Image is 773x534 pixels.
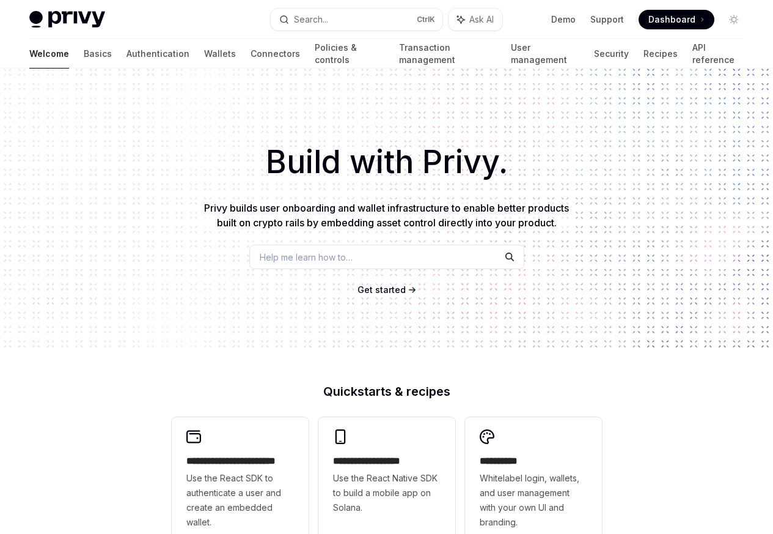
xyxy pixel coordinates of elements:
a: API reference [692,39,744,69]
a: Wallets [204,39,236,69]
a: Transaction management [399,39,496,69]
h2: Quickstarts & recipes [172,385,602,398]
div: Search... [294,12,328,27]
a: Basics [84,39,112,69]
button: Search...CtrlK [271,9,442,31]
button: Ask AI [449,9,502,31]
a: Support [590,13,624,26]
a: User management [511,39,580,69]
span: Dashboard [648,13,695,26]
a: Dashboard [639,10,714,29]
button: Toggle dark mode [724,10,744,29]
a: Demo [551,13,576,26]
span: Ask AI [469,13,494,26]
img: light logo [29,11,105,28]
a: Get started [357,284,406,296]
span: Get started [357,284,406,295]
a: Policies & controls [315,39,384,69]
a: Connectors [251,39,300,69]
span: Use the React SDK to authenticate a user and create an embedded wallet. [186,471,294,530]
span: Privy builds user onboarding and wallet infrastructure to enable better products built on crypto ... [204,202,569,229]
h1: Build with Privy. [20,138,753,186]
a: Recipes [643,39,678,69]
span: Use the React Native SDK to build a mobile app on Solana. [333,471,441,515]
span: Whitelabel login, wallets, and user management with your own UI and branding. [480,471,587,530]
a: Security [594,39,629,69]
a: Authentication [126,39,189,69]
span: Ctrl K [417,15,435,24]
span: Help me learn how to… [260,251,353,264]
a: Welcome [29,39,69,69]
